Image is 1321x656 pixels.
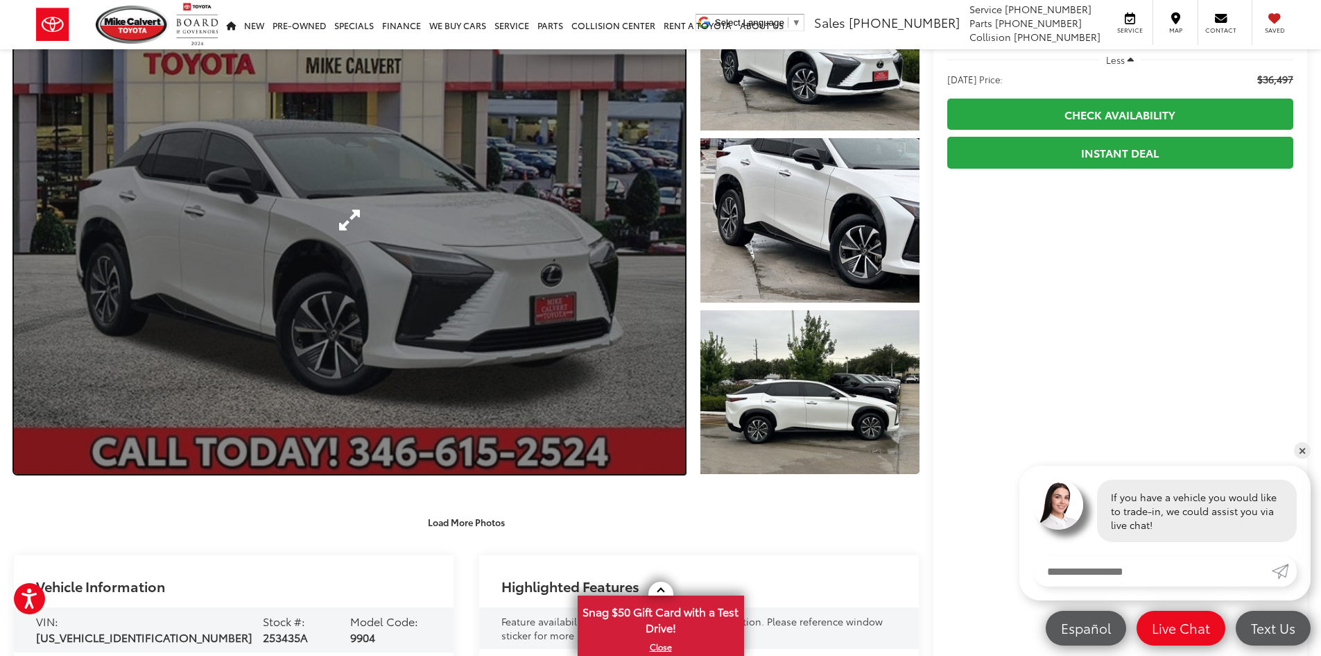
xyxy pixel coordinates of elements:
a: Live Chat [1137,611,1225,646]
span: $36,497 [1257,72,1293,86]
span: [PHONE_NUMBER] [1005,2,1091,16]
span: Service [1114,26,1146,35]
button: Load More Photos [418,510,515,534]
button: Less [1099,47,1141,72]
span: [PHONE_NUMBER] [849,13,960,31]
a: Instant Deal [947,137,1293,168]
img: Mike Calvert Toyota [96,6,169,44]
span: Live Chat [1145,619,1217,637]
div: If you have a vehicle you would like to trade-in, we could assist you via live chat! [1097,480,1297,542]
span: [PHONE_NUMBER] [995,16,1082,30]
span: Service [969,2,1002,16]
span: Text Us [1244,619,1302,637]
img: 2024 Lexus RZ 450e Premium [698,136,921,304]
input: Enter your message [1033,556,1272,587]
span: Map [1160,26,1191,35]
a: Submit [1272,556,1297,587]
span: Less [1106,53,1125,66]
span: ​ [788,17,788,28]
span: Model Code: [350,613,418,629]
span: Feature availability subject to final vehicle configuration. Please reference window sticker for ... [501,614,883,642]
img: 2024 Lexus RZ 450e Premium [698,308,921,476]
span: ▼ [792,17,801,28]
a: Check Availability [947,99,1293,130]
a: Expand Photo 3 [700,310,919,475]
span: Snag $50 Gift Card with a Test Drive! [579,597,743,639]
a: Text Us [1236,611,1311,646]
a: Español [1046,611,1126,646]
span: Parts [969,16,992,30]
h2: Highlighted Features [501,578,639,594]
span: Saved [1259,26,1290,35]
span: [PHONE_NUMBER] [1014,30,1100,44]
a: Expand Photo 2 [700,138,919,303]
span: Español [1054,619,1118,637]
img: Agent profile photo [1033,480,1083,530]
span: Sales [814,13,845,31]
span: Collision [969,30,1011,44]
span: 9904 [350,629,375,645]
span: Contact [1205,26,1236,35]
span: [DATE] Price: [947,72,1003,86]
